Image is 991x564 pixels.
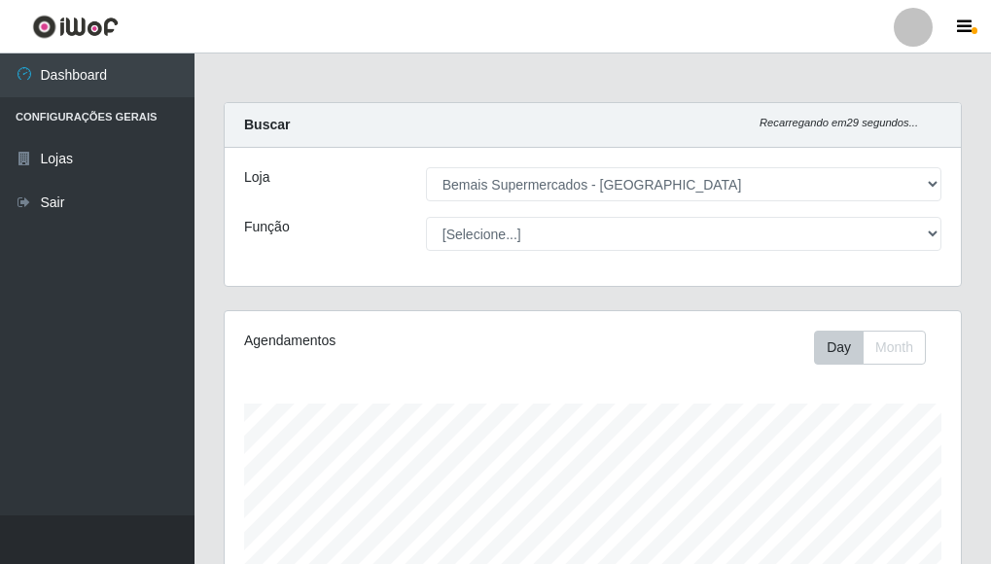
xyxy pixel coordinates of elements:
[32,15,119,39] img: CoreUI Logo
[814,331,941,365] div: Toolbar with button groups
[244,167,269,188] label: Loja
[244,117,290,132] strong: Buscar
[244,331,517,351] div: Agendamentos
[244,217,290,237] label: Função
[863,331,926,365] button: Month
[814,331,926,365] div: First group
[760,117,918,128] i: Recarregando em 29 segundos...
[814,331,864,365] button: Day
